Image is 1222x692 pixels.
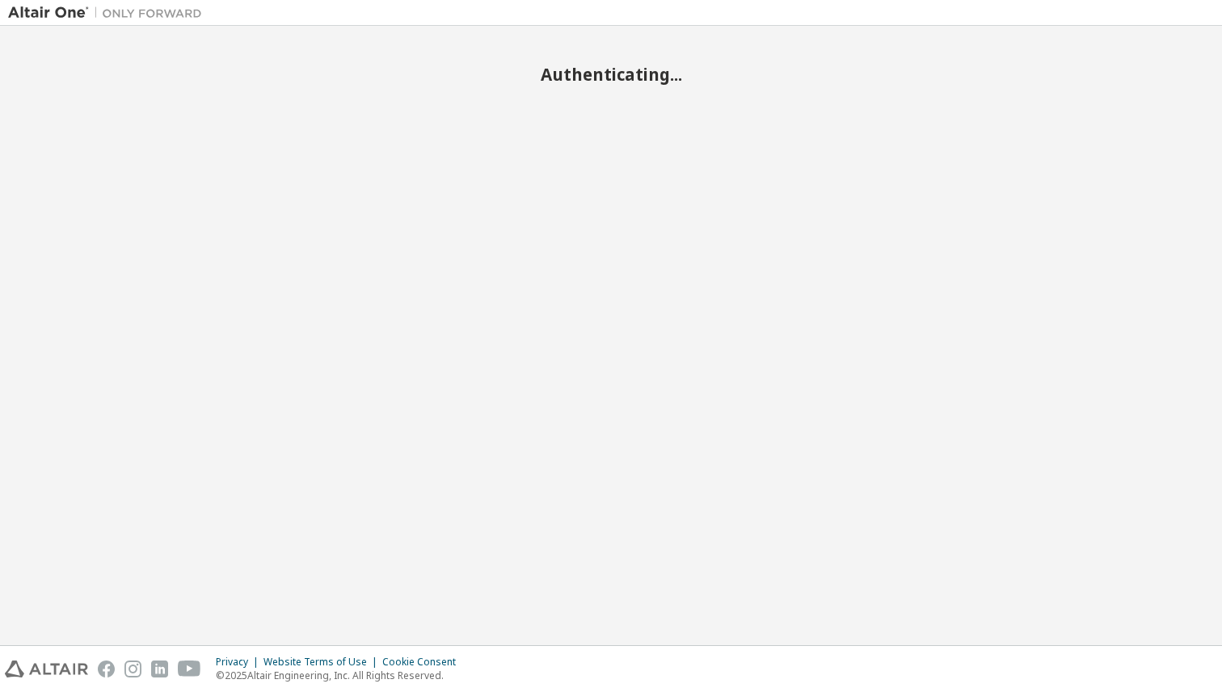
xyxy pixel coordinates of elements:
[151,661,168,677] img: linkedin.svg
[216,669,466,682] p: © 2025 Altair Engineering, Inc. All Rights Reserved.
[124,661,141,677] img: instagram.svg
[8,64,1214,85] h2: Authenticating...
[216,656,263,669] div: Privacy
[382,656,466,669] div: Cookie Consent
[98,661,115,677] img: facebook.svg
[8,5,210,21] img: Altair One
[178,661,201,677] img: youtube.svg
[263,656,382,669] div: Website Terms of Use
[5,661,88,677] img: altair_logo.svg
